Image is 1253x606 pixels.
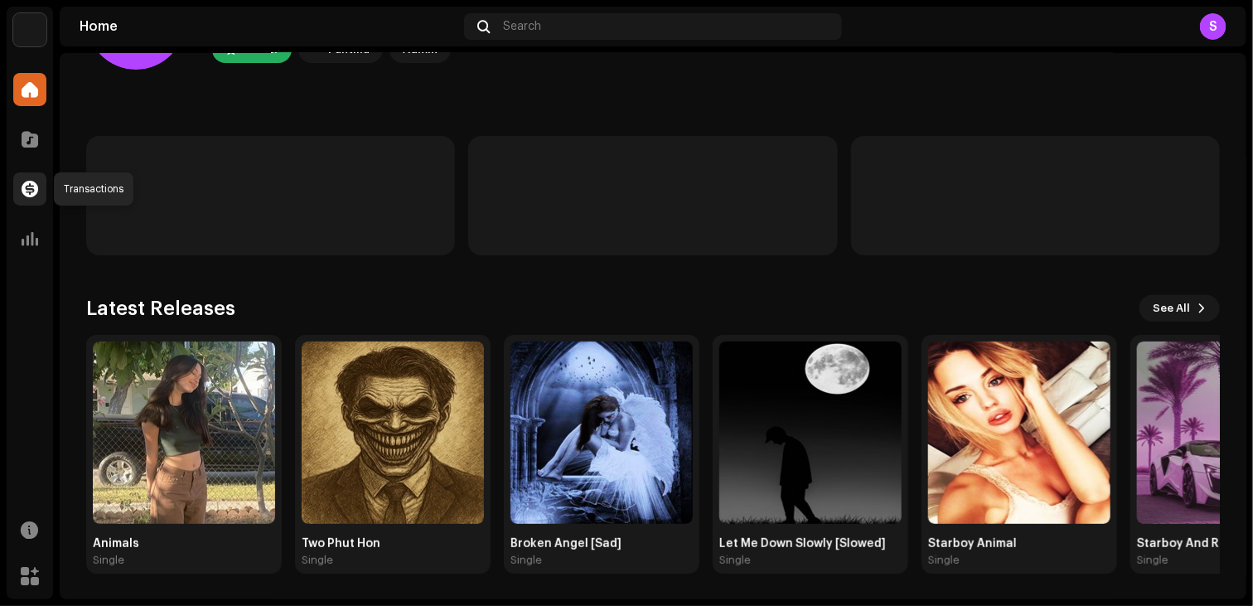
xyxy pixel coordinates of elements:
img: e55b0a40-f079-4bdf-b715-a1f34c409f9e [719,342,902,524]
img: d15ebb72-6fa6-48f7-af33-6128c6819868 [302,342,484,524]
img: d2631014-eca7-49ee-8941-992e18483454 [510,342,693,524]
div: Single [1137,554,1168,567]
img: a6437e74-8c8e-4f74-a1ce-131745af0155 [13,13,46,46]
div: Single [302,554,333,567]
div: Broken Angel [Sad] [510,537,693,550]
div: Starboy Animal [928,537,1110,550]
div: Let Me Down Slowly [Slowed] [719,537,902,550]
div: S [1200,13,1226,40]
div: Home [80,20,457,33]
div: Single [93,554,124,567]
span: See All [1153,292,1190,325]
img: c3d9219f-1139-4fc9-98e0-a5f390957683 [93,342,275,524]
img: 4dd9d475-3ef2-4906-bf8e-5ce8b8b9b445 [928,342,1110,524]
div: Animals [93,537,275,550]
button: See All [1139,295,1220,322]
div: Two Phut Hon [302,537,484,550]
h3: Latest Releases [86,295,235,322]
div: Single [719,554,751,567]
span: Search [503,20,541,33]
div: Single [510,554,542,567]
div: Single [928,554,960,567]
